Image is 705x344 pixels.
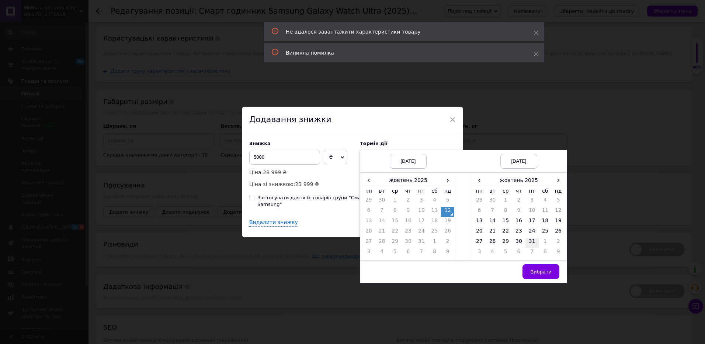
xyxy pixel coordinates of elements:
th: вт [486,186,499,197]
div: Застосувати для всіх товарів групи "Смарт Годинник / Фітнес браслети Samsung" [257,195,456,208]
td: 4 [486,248,499,258]
td: 28 [486,238,499,248]
td: 1 [539,238,552,248]
td: 8 [539,248,552,258]
td: 23 [402,227,415,238]
td: 7 [415,248,428,258]
td: 7 [525,248,539,258]
td: 6 [402,248,415,258]
td: 2 [512,196,525,207]
th: сб [539,186,552,197]
span: ₴ [329,154,333,160]
td: 29 [362,196,375,207]
td: 5 [441,196,454,207]
td: 6 [362,207,375,217]
td: 9 [441,248,454,258]
td: 19 [552,217,565,227]
td: 8 [499,207,512,217]
td: 11 [428,207,441,217]
td: 12 [441,207,454,217]
span: × [449,113,456,126]
div: Видалити знижку [249,219,298,227]
input: 0 [249,150,320,165]
td: 6 [512,248,525,258]
td: 3 [415,196,428,207]
td: 30 [402,238,415,248]
h3: Galaxy Watch Ultra 2025 виконані з титану 5-го класу, що гарантує неймовірну міцність та легкість... [7,20,224,47]
th: жовтень 2025 [375,175,441,186]
td: 16 [512,217,525,227]
p: Ціна зі знижкою: [249,180,352,188]
td: 22 [499,227,512,238]
span: ‹ [362,175,375,186]
td: 17 [415,217,428,227]
td: 4 [375,248,389,258]
td: 24 [415,227,428,238]
th: сб [428,186,441,197]
td: 3 [525,196,539,207]
td: 5 [552,196,565,207]
td: 23 [512,227,525,238]
td: 30 [375,196,389,207]
td: 10 [525,207,539,217]
td: 25 [428,227,441,238]
td: 15 [388,217,402,227]
th: ср [388,186,402,197]
td: 18 [539,217,552,227]
td: 4 [428,196,441,207]
td: 2 [402,196,415,207]
td: 13 [362,217,375,227]
td: 16 [402,217,415,227]
td: 9 [512,207,525,217]
th: ср [499,186,512,197]
td: 5 [499,248,512,258]
td: 8 [428,248,441,258]
td: 1 [499,196,512,207]
td: 10 [415,207,428,217]
td: 1 [428,238,441,248]
td: 11 [539,207,552,217]
td: 30 [486,196,499,207]
td: 2 [441,238,454,248]
td: 7 [375,207,389,217]
td: 24 [525,227,539,238]
th: нд [441,186,454,197]
span: Знижка [249,141,271,146]
td: 6 [473,207,486,217]
span: Додавання знижки [249,115,331,124]
th: чт [512,186,525,197]
span: 28 999 ₴ [263,169,286,175]
td: 18 [428,217,441,227]
span: ‹ [473,175,486,186]
td: 29 [499,238,512,248]
td: 30 [512,238,525,248]
td: 9 [552,248,565,258]
td: 31 [415,238,428,248]
td: 2 [552,238,565,248]
div: [DATE] [500,154,537,169]
th: чт [402,186,415,197]
td: 9 [402,207,415,217]
td: 26 [441,227,454,238]
td: 4 [539,196,552,207]
td: 21 [486,227,499,238]
button: Вибрати [522,264,559,279]
td: 17 [525,217,539,227]
td: 29 [473,196,486,207]
td: 7 [486,207,499,217]
p: Ціна: [249,168,352,176]
td: 1 [388,196,402,207]
td: 5 [388,248,402,258]
td: 27 [473,238,486,248]
td: 14 [486,217,499,227]
th: вт [375,186,389,197]
td: 29 [388,238,402,248]
td: 8 [388,207,402,217]
label: Термін дії [360,141,456,146]
td: 3 [362,248,375,258]
div: [DATE] [390,154,427,169]
td: 20 [362,227,375,238]
td: 15 [499,217,512,227]
th: пт [525,186,539,197]
strong: Елітний титановий корпус для максимального захисту [7,7,160,14]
